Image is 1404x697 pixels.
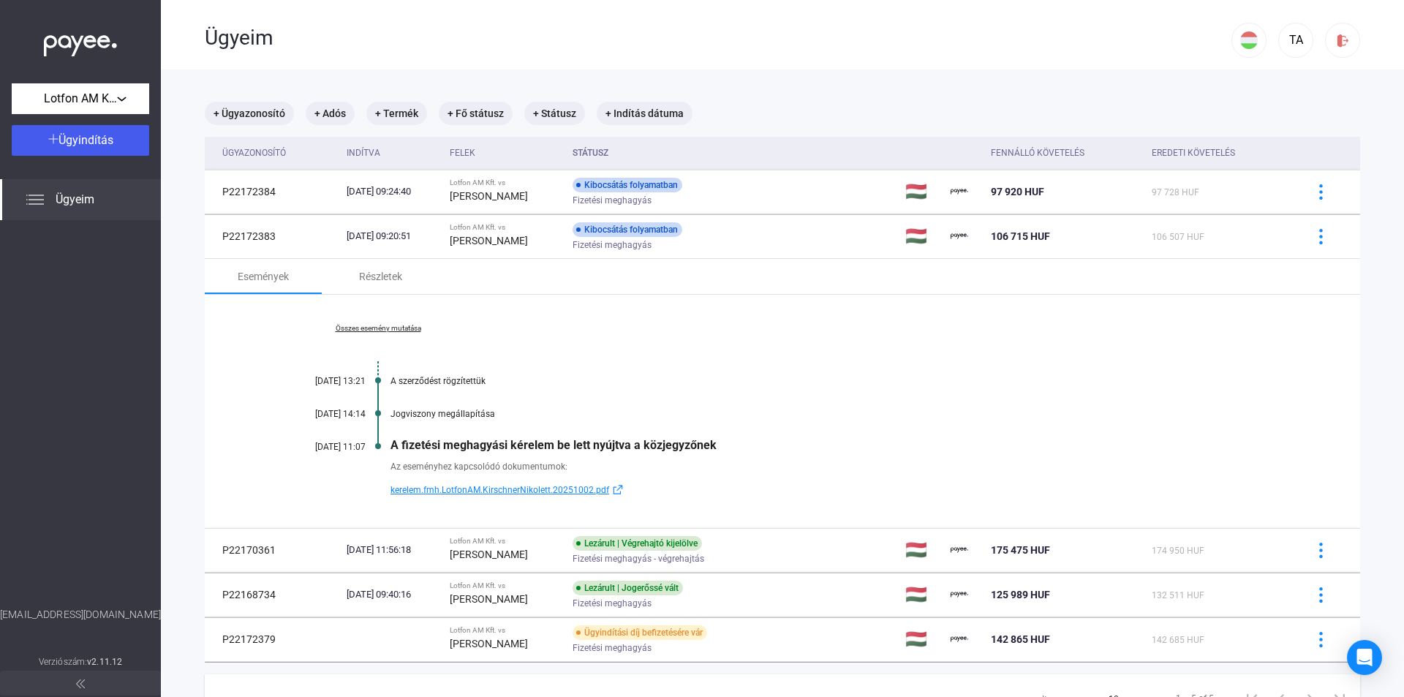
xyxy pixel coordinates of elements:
[450,638,528,649] strong: [PERSON_NAME]
[347,229,438,244] div: [DATE] 09:20:51
[899,617,946,661] td: 🇭🇺
[278,442,366,452] div: [DATE] 11:07
[278,409,366,419] div: [DATE] 14:14
[48,134,58,144] img: plus-white.svg
[366,102,427,125] mat-chip: + Termék
[450,144,475,162] div: Felek
[567,137,899,170] th: Státusz
[26,191,44,208] img: list.svg
[205,170,341,214] td: P22172384
[359,268,402,285] div: Részletek
[278,376,366,386] div: [DATE] 13:21
[1278,23,1313,58] button: TA
[12,83,149,114] button: Lotfon AM Kft.
[899,573,946,617] td: 🇭🇺
[450,178,560,187] div: Lotfon AM Kft. vs
[1152,590,1204,600] span: 132 511 HUF
[1305,221,1336,252] button: more-blue
[347,184,438,199] div: [DATE] 09:24:40
[573,192,652,209] span: Fizetési meghagyás
[1152,546,1204,556] span: 174 950 HUF
[205,528,341,572] td: P22170361
[951,227,968,245] img: payee-logo
[450,549,528,560] strong: [PERSON_NAME]
[450,223,560,232] div: Lotfon AM Kft. vs
[524,102,585,125] mat-chip: + Státusz
[347,543,438,557] div: [DATE] 11:56:18
[450,144,560,162] div: Felek
[1152,144,1235,162] div: Eredeti követelés
[390,438,1287,452] div: A fizetési meghagyási kérelem be lett nyújtva a közjegyzőnek
[573,595,652,612] span: Fizetési meghagyás
[1313,587,1329,603] img: more-blue
[991,144,1084,162] div: Fennálló követelés
[1347,640,1382,675] div: Open Intercom Messenger
[899,528,946,572] td: 🇭🇺
[991,589,1050,600] span: 125 989 HUF
[12,125,149,156] button: Ügyindítás
[1313,543,1329,558] img: more-blue
[390,481,609,499] span: kerelem.fmh.LotfonAM.KirschnerNikolett.20251002.pdf
[238,268,289,285] div: Események
[1305,579,1336,610] button: more-blue
[450,593,528,605] strong: [PERSON_NAME]
[58,133,113,147] span: Ügyindítás
[573,236,652,254] span: Fizetési meghagyás
[991,144,1140,162] div: Fennálló követelés
[1305,176,1336,207] button: more-blue
[597,102,692,125] mat-chip: + Indítás dátuma
[951,541,968,559] img: payee-logo
[573,639,652,657] span: Fizetési meghagyás
[573,178,682,192] div: Kibocsátás folyamatban
[44,90,117,108] span: Lotfon AM Kft.
[573,550,704,568] span: Fizetési meghagyás - végrehajtás
[306,102,355,125] mat-chip: + Adós
[1152,187,1199,197] span: 97 728 HUF
[991,186,1044,197] span: 97 920 HUF
[450,190,528,202] strong: [PERSON_NAME]
[56,191,94,208] span: Ügyeim
[573,625,707,640] div: Ügyindítási díj befizetésére vár
[991,633,1050,645] span: 142 865 HUF
[390,459,1287,474] div: Az eseményhez kapcsolódó dokumentumok:
[205,617,341,661] td: P22172379
[450,235,528,246] strong: [PERSON_NAME]
[278,324,478,333] a: Összes esemény mutatása
[1325,23,1360,58] button: logout-red
[222,144,335,162] div: Ügyazonosító
[450,537,560,546] div: Lotfon AM Kft. vs
[205,573,341,617] td: P22168734
[951,183,968,200] img: payee-logo
[1152,635,1204,645] span: 142 685 HUF
[450,581,560,590] div: Lotfon AM Kft. vs
[1313,229,1329,244] img: more-blue
[76,679,85,688] img: arrow-double-left-grey.svg
[205,214,341,258] td: P22172383
[205,26,1231,50] div: Ügyeim
[1305,624,1336,655] button: more-blue
[1305,535,1336,565] button: more-blue
[205,102,294,125] mat-chip: + Ügyazonosító
[1231,23,1267,58] button: HU
[899,214,946,258] td: 🇭🇺
[439,102,513,125] mat-chip: + Fő státusz
[951,586,968,603] img: payee-logo
[450,626,560,635] div: Lotfon AM Kft. vs
[573,536,702,551] div: Lezárult | Végrehajtó kijelölve
[991,544,1050,556] span: 175 475 HUF
[991,230,1050,242] span: 106 715 HUF
[951,630,968,648] img: payee-logo
[1240,31,1258,49] img: HU
[573,222,682,237] div: Kibocsátás folyamatban
[609,484,627,495] img: external-link-blue
[1152,232,1204,242] span: 106 507 HUF
[222,144,286,162] div: Ügyazonosító
[390,376,1287,386] div: A szerződést rögzítettük
[87,657,122,667] strong: v2.11.12
[573,581,683,595] div: Lezárult | Jogerőssé vált
[1152,144,1287,162] div: Eredeti követelés
[1313,632,1329,647] img: more-blue
[1335,33,1351,48] img: logout-red
[347,144,380,162] div: Indítva
[347,587,438,602] div: [DATE] 09:40:16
